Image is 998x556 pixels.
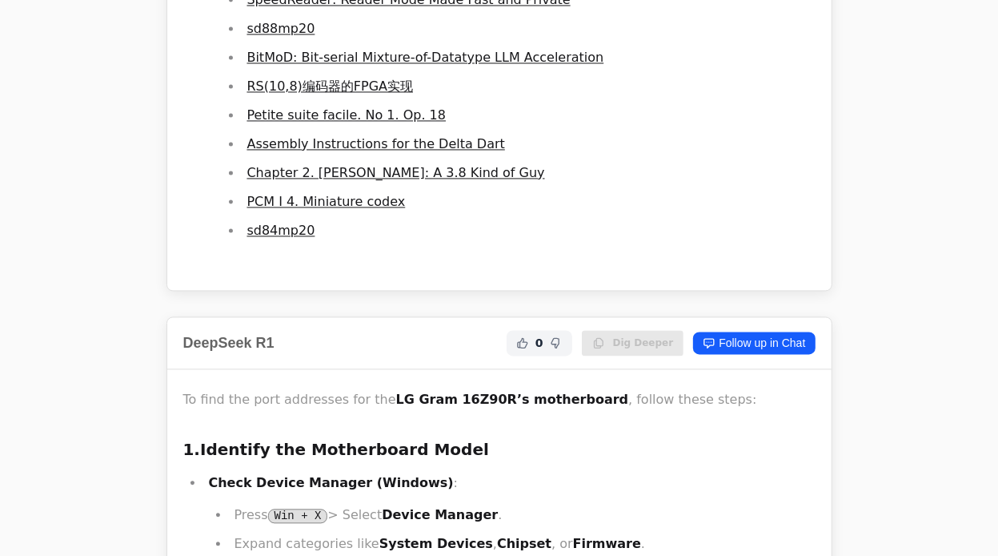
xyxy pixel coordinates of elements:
a: PCM I 4. Miniature codex [247,194,406,209]
strong: Chipset [497,536,551,551]
span: 0 [535,335,543,351]
button: Not Helpful [547,333,566,353]
a: Petite suite facile. No 1. Op. 18 [247,107,447,123]
strong: Identify the Motherboard Model [200,440,489,459]
h2: DeepSeek R1 [183,332,275,354]
li: Press > Select . [230,504,816,526]
li: Expand categories like , , or . [230,533,816,555]
strong: Device Manager [382,507,498,522]
p: To find the port addresses for the , follow these steps: [183,389,816,411]
strong: Firmware [573,536,641,551]
a: sd88mp20 [247,21,315,36]
a: BitMoD: Bit-serial Mixture-of-Datatype LLM Acceleration [247,50,604,65]
h3: 1. [183,437,816,462]
a: Chapter 2. [PERSON_NAME]: A 3.8 Kind of Guy [247,165,545,180]
strong: LG Gram 16Z90R’s motherboard [396,392,629,407]
a: Assembly Instructions for the Delta Dart [247,136,505,151]
strong: System Devices [379,536,493,551]
strong: Check Device Manager (Windows) [209,475,454,490]
code: Win + X [268,509,328,523]
button: Helpful [513,333,532,353]
a: RS(10,8)编码器的FPGA实现 [247,79,414,94]
a: sd84mp20 [247,223,315,238]
a: Follow up in Chat [693,332,815,354]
